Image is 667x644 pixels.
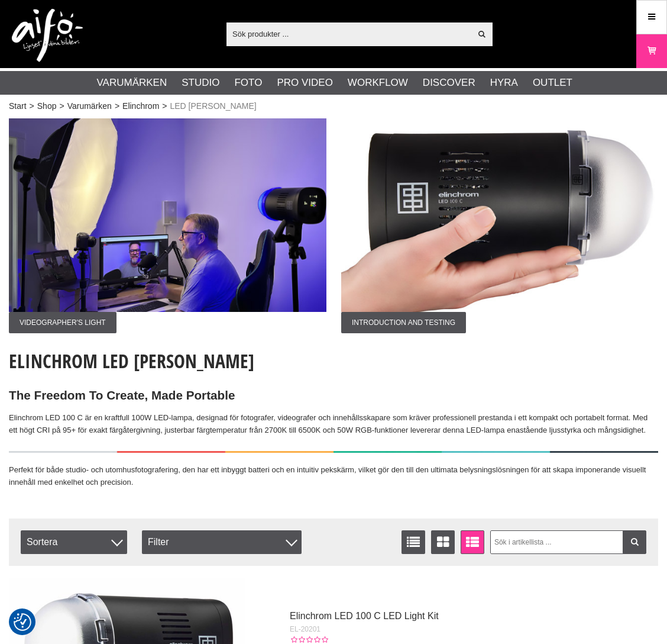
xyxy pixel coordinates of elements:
a: Studio [182,75,219,91]
span: EL-20201 [290,625,320,633]
h1: Elinchrom LED [PERSON_NAME] [9,348,658,374]
a: Annons:002 ban-elin-led100c-009.jpgINTRODUCTION AND TESTING [341,118,659,333]
img: Revisit consent button [14,613,31,631]
a: Annons:001 ban-elin-led100c-006.jpgVIDEOGRAPHER'S LIGHT [9,118,326,333]
a: Elinchrom [122,100,159,112]
a: Filtrera [623,530,646,554]
a: Pro Video [277,75,332,91]
a: Hyra [490,75,518,91]
img: Annons:001 ban-elin-led100c-006.jpg [9,118,326,312]
a: Foto [234,75,262,91]
span: > [30,100,34,112]
span: INTRODUCTION AND TESTING [341,312,466,333]
img: logo.png [12,9,83,62]
a: Fönstervisning [431,530,455,554]
img: Annons:002 ban-elin-led100c-009.jpg [341,118,659,312]
a: Workflow [348,75,408,91]
a: Elinchrom LED 100 C LED Light Kit [290,611,439,621]
a: Utökad listvisning [461,530,484,554]
span: > [115,100,119,112]
p: Perfekt för både studio- och utomhusfotografering, den har ett inbyggt batteri och en intuitiv pe... [9,464,658,489]
a: Outlet [533,75,572,91]
a: Varumärken [67,100,112,112]
h2: The Freedom To Create, Made Portable [9,387,658,404]
div: Filter [142,530,302,554]
img: Elinchrom LED 100 C - The Freedom to Create, Made Portable [9,451,658,453]
a: Start [9,100,27,112]
a: Shop [37,100,57,112]
button: Samtyckesinställningar [14,611,31,633]
a: Discover [423,75,475,91]
a: Listvisning [402,530,425,554]
span: VIDEOGRAPHER'S LIGHT [9,312,116,333]
input: Sök produkter ... [226,25,471,43]
span: Sortera [21,530,127,554]
a: Varumärken [97,75,167,91]
span: > [162,100,167,112]
span: > [59,100,64,112]
input: Sök i artikellista ... [490,530,647,554]
span: LED [PERSON_NAME] [170,100,257,112]
p: Elinchrom LED 100 C är en kraftfull 100W LED-lampa, designad för fotografer, videografer och inne... [9,412,658,437]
